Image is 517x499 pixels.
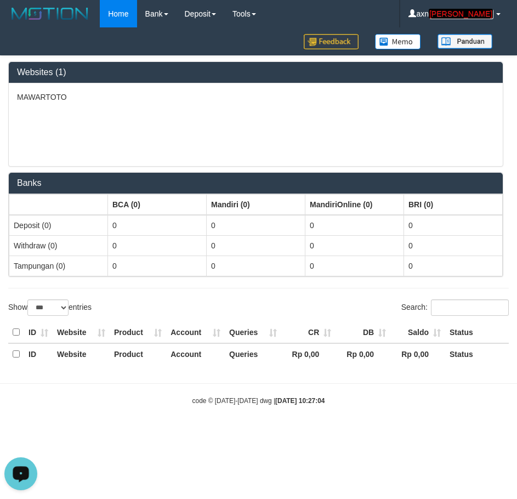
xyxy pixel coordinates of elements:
select: Showentries [27,299,69,316]
td: 0 [207,235,305,256]
th: Product [110,322,166,343]
em: [PERSON_NAME] [429,9,493,19]
th: ID [24,343,53,365]
td: 0 [305,215,404,236]
th: Website [53,322,110,343]
td: Tampungan (0) [9,256,108,276]
h3: Banks [17,178,495,188]
th: Product [110,343,166,365]
img: Feedback.jpg [304,34,359,49]
td: Deposit (0) [9,215,108,236]
td: 0 [305,256,404,276]
th: DB [336,322,390,343]
td: 0 [404,235,503,256]
td: 0 [108,235,207,256]
th: Group: activate to sort column ascending [9,194,108,215]
th: Queries [225,343,281,365]
label: Show entries [8,299,92,316]
label: Search: [401,299,509,316]
th: Website [53,343,110,365]
input: Search: [431,299,509,316]
img: MOTION_logo.png [8,5,92,22]
td: 0 [305,235,404,256]
td: 0 [404,256,503,276]
strong: [DATE] 10:27:04 [275,397,325,405]
small: code © [DATE]-[DATE] dwg | [192,397,325,405]
th: Group: activate to sort column ascending [404,194,503,215]
h3: Websites (1) [17,67,495,77]
th: Group: activate to sort column ascending [108,194,207,215]
img: Button%20Memo.svg [375,34,421,49]
th: Status [445,322,509,343]
button: Open LiveChat chat widget [4,4,37,37]
th: Rp 0,00 [390,343,445,365]
td: Withdraw (0) [9,235,108,256]
img: panduan.png [438,34,492,49]
td: 0 [207,215,305,236]
th: Status [445,343,509,365]
td: 0 [404,215,503,236]
td: 0 [207,256,305,276]
p: MAWARTOTO [17,92,495,103]
th: Rp 0,00 [336,343,390,365]
td: 0 [108,215,207,236]
th: Rp 0,00 [281,343,336,365]
th: ID [24,322,53,343]
th: Group: activate to sort column ascending [305,194,404,215]
th: CR [281,322,336,343]
th: Saldo [390,322,445,343]
th: Account [166,322,225,343]
td: 0 [108,256,207,276]
th: Group: activate to sort column ascending [207,194,305,215]
th: Queries [225,322,281,343]
th: Account [166,343,225,365]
